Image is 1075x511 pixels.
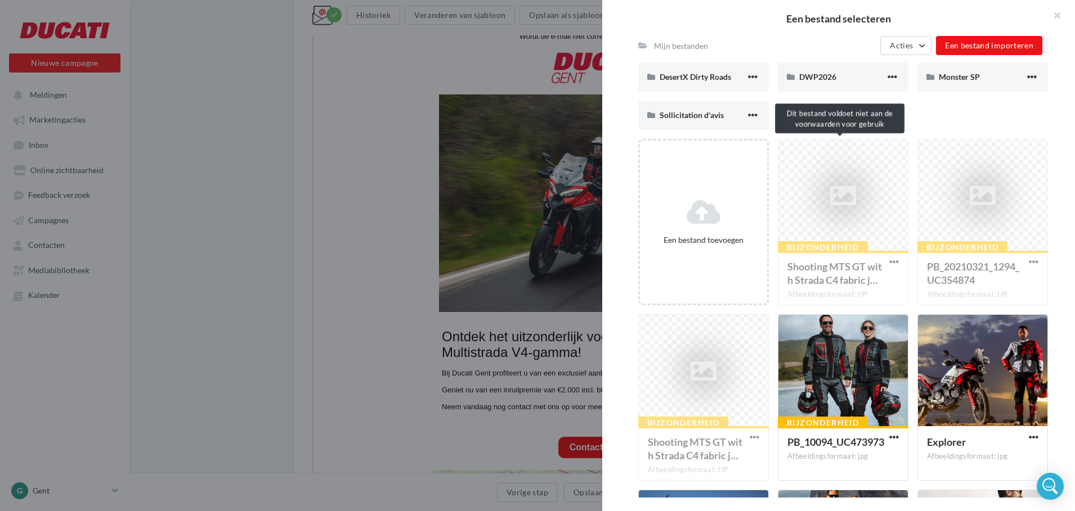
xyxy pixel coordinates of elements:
span: Ontdek het uitzonderlijk voordeel op het volledige Multistrada V4-gamma! [128,306,423,337]
button: Acties [880,36,931,55]
span: Sollicitation d'avis [660,110,724,120]
u: Klik hier [346,9,371,17]
span: Een bestand importeren [945,40,1033,50]
div: Een bestand toevoegen [644,234,763,246]
span: DesertX Dirty Roads [660,72,731,82]
img: DExclusive_Gent_R.png [238,29,339,60]
div: Open Intercom Messenger [1037,473,1064,500]
div: Bijzonderheid [778,417,868,429]
div: Dit bestand voldoet niet aan de voorwaarden voor gebruik [775,103,904,133]
span: Explorer [927,436,966,448]
div: Afbeeldingsformaat: jpg [787,451,899,462]
span: Acties [890,40,913,50]
div: Mijn bestanden [654,40,708,52]
a: Contacteer ons [256,419,321,429]
span: DWP2026 [799,72,836,82]
span: Monster SP [939,72,980,82]
div: Afbeeldingsformaat: jpg [927,451,1038,462]
p: Wordt de e-mail niet correct weergegeven? [126,9,451,17]
img: PB_20250401_0373_UC783637.jpg.jpg [126,71,452,289]
button: Een bestand importeren [936,36,1042,55]
span: Bij Ducati Gent profiteert u van een exclusief aanbod op het Multistrada V4-gamma. Geniet nu van ... [128,346,401,388]
span: PB_10094_UC473973 [787,436,884,448]
h2: Een bestand selecteren [620,13,1057,24]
